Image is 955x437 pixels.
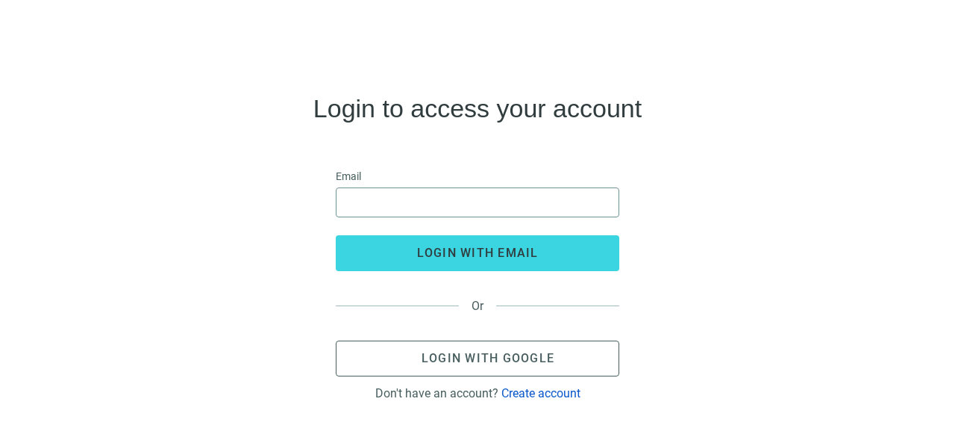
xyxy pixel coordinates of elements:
[417,246,539,260] span: login with email
[336,168,361,185] span: Email
[313,96,642,120] h4: Login to access your account
[459,299,496,313] span: Or
[501,386,580,400] a: Create account
[375,386,580,400] div: Don't have an account?
[422,351,554,365] span: Login with Google
[336,341,619,376] button: Login with Google
[336,235,619,271] button: login with email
